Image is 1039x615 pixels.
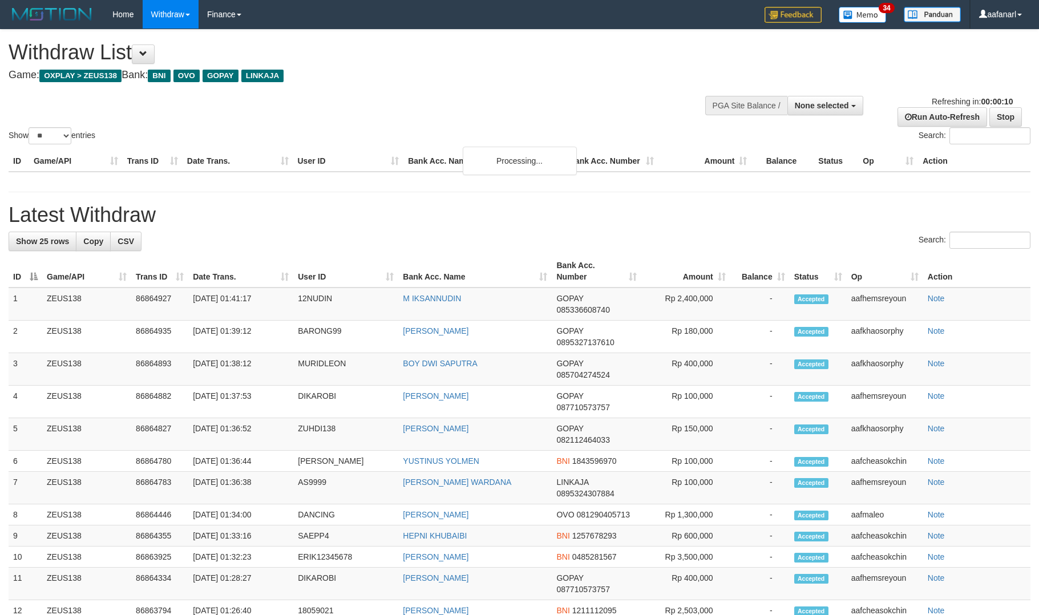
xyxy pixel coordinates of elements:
[9,386,42,418] td: 4
[641,504,730,525] td: Rp 1,300,000
[398,255,552,288] th: Bank Acc. Name: activate to sort column ascending
[928,510,945,519] a: Note
[9,472,42,504] td: 7
[403,326,468,335] a: [PERSON_NAME]
[765,7,822,23] img: Feedback.jpg
[858,151,918,172] th: Op
[556,403,609,412] span: Copy 087710573757 to clipboard
[188,525,293,547] td: [DATE] 01:33:16
[839,7,887,23] img: Button%20Memo.svg
[131,321,188,353] td: 86864935
[928,326,945,335] a: Note
[131,353,188,386] td: 86864893
[730,386,790,418] td: -
[42,568,131,600] td: ZEUS138
[293,386,398,418] td: DIKAROBI
[641,525,730,547] td: Rp 600,000
[131,472,188,504] td: 86864783
[705,96,787,115] div: PGA Site Balance /
[9,525,42,547] td: 9
[293,288,398,321] td: 12NUDIN
[293,151,404,172] th: User ID
[556,606,569,615] span: BNI
[9,568,42,600] td: 11
[556,305,609,314] span: Copy 085336608740 to clipboard
[794,511,828,520] span: Accepted
[42,451,131,472] td: ZEUS138
[928,573,945,582] a: Note
[794,574,828,584] span: Accepted
[847,353,923,386] td: aafkhaosorphy
[131,568,188,600] td: 86864334
[9,6,95,23] img: MOTION_logo.png
[131,504,188,525] td: 86864446
[183,151,293,172] th: Date Trans.
[794,392,828,402] span: Accepted
[794,532,828,541] span: Accepted
[904,7,961,22] img: panduan.png
[572,456,617,466] span: Copy 1843596970 to clipboard
[9,151,29,172] th: ID
[949,127,1030,144] input: Search:
[556,489,614,498] span: Copy 0895324307884 to clipboard
[76,232,111,251] a: Copy
[118,237,134,246] span: CSV
[293,472,398,504] td: AS9999
[463,147,577,175] div: Processing...
[981,97,1013,106] strong: 00:00:10
[188,504,293,525] td: [DATE] 01:34:00
[794,478,828,488] span: Accepted
[403,552,468,561] a: [PERSON_NAME]
[556,294,583,303] span: GOPAY
[847,451,923,472] td: aafcheasokchin
[403,359,477,368] a: BOY DWI SAPUTRA
[641,288,730,321] td: Rp 2,400,000
[928,606,945,615] a: Note
[928,456,945,466] a: Note
[795,101,849,110] span: None selected
[572,531,617,540] span: Copy 1257678293 to clipboard
[847,568,923,600] td: aafhemsreyoun
[293,568,398,600] td: DIKAROBI
[241,70,284,82] span: LINKAJA
[879,3,894,13] span: 34
[83,237,103,246] span: Copy
[641,255,730,288] th: Amount: activate to sort column ascending
[552,255,641,288] th: Bank Acc. Number: activate to sort column ascending
[131,418,188,451] td: 86864827
[897,107,987,127] a: Run Auto-Refresh
[403,424,468,433] a: [PERSON_NAME]
[9,255,42,288] th: ID: activate to sort column descending
[794,457,828,467] span: Accepted
[403,531,467,540] a: HEPNI KHUBAIBI
[814,151,858,172] th: Status
[148,70,170,82] span: BNI
[751,151,814,172] th: Balance
[293,525,398,547] td: SAEPP4
[928,424,945,433] a: Note
[641,321,730,353] td: Rp 180,000
[42,255,131,288] th: Game/API: activate to sort column ascending
[556,435,609,444] span: Copy 082112464033 to clipboard
[39,70,122,82] span: OXPLAY > ZEUS138
[188,451,293,472] td: [DATE] 01:36:44
[173,70,200,82] span: OVO
[110,232,142,251] a: CSV
[556,456,569,466] span: BNI
[403,391,468,400] a: [PERSON_NAME]
[730,321,790,353] td: -
[188,547,293,568] td: [DATE] 01:32:23
[932,97,1013,106] span: Refreshing in:
[949,232,1030,249] input: Search:
[923,255,1030,288] th: Action
[787,96,863,115] button: None selected
[919,232,1030,249] label: Search:
[188,472,293,504] td: [DATE] 01:36:38
[730,547,790,568] td: -
[730,353,790,386] td: -
[847,547,923,568] td: aafcheasokchin
[9,288,42,321] td: 1
[42,472,131,504] td: ZEUS138
[42,386,131,418] td: ZEUS138
[790,255,847,288] th: Status: activate to sort column ascending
